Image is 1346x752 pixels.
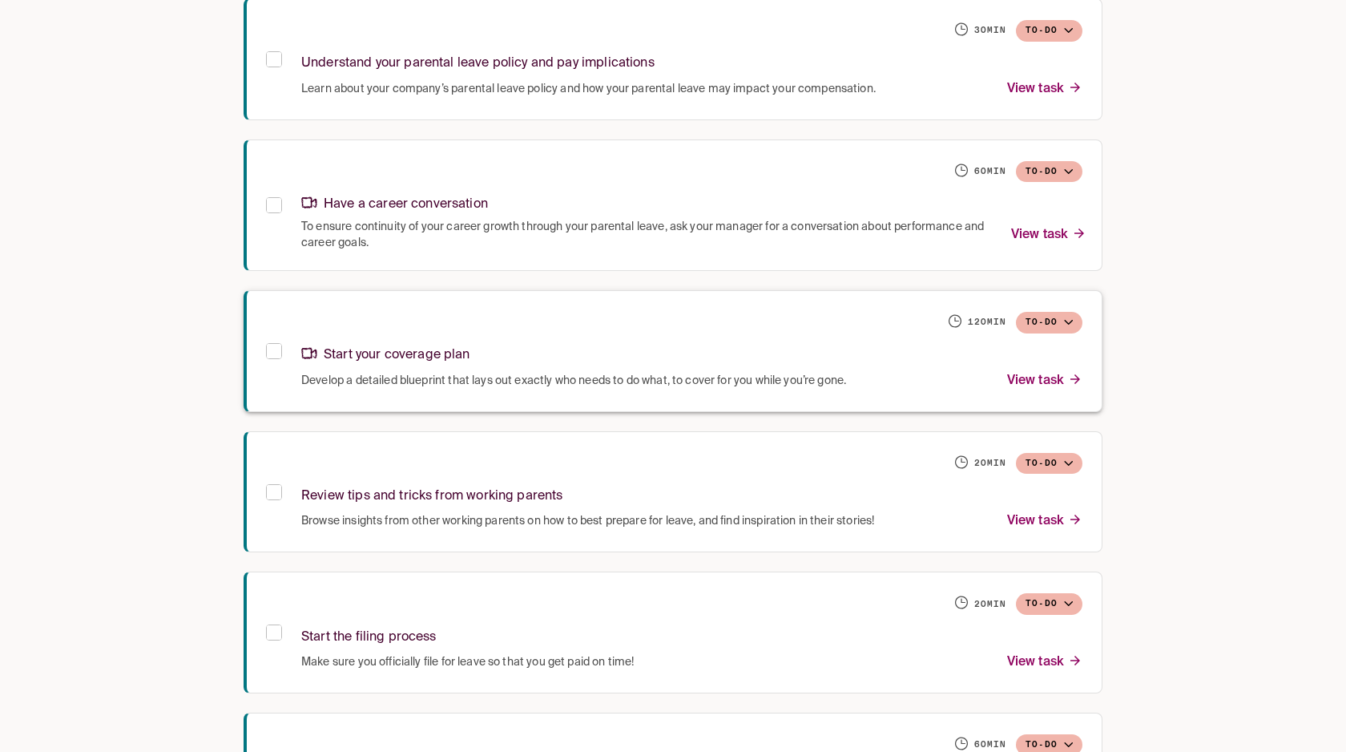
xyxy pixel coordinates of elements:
[301,194,488,216] p: Have a career conversation
[1016,593,1082,615] button: To-do
[301,219,992,251] span: To ensure continuity of your career growth through your parental leave, ask your manager for a co...
[974,457,1006,470] h6: 20 min
[301,486,562,507] p: Review tips and tricks from working parents
[1007,652,1082,673] p: View task
[974,165,1006,178] h6: 60 min
[301,511,874,532] p: Browse insights from other working parents on how to best prepare for leave, and find inspiration...
[974,738,1006,751] h6: 60 min
[974,24,1006,37] h6: 30 min
[301,654,634,670] span: Make sure you officially file for leave so that you get paid on time!
[968,316,1006,329] h6: 120 min
[301,627,437,649] p: Start the filing process
[1007,370,1082,392] p: View task
[1016,20,1082,42] button: To-do
[1007,511,1082,532] p: View task
[1007,79,1082,100] p: View task
[974,598,1006,611] h6: 20 min
[301,373,846,389] span: Develop a detailed blueprint that lays out exactly who needs to do what, to cover for you while y...
[1016,453,1082,475] button: To-do
[301,81,876,97] span: Learn about your company’s parental leave policy and how your parental leave may impact your comp...
[1016,312,1082,334] button: To-do
[301,345,470,366] p: Start your coverage plan
[301,53,655,75] p: Understand your parental leave policy and pay implications
[1011,224,1086,246] p: View task
[1016,161,1082,183] button: To-do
